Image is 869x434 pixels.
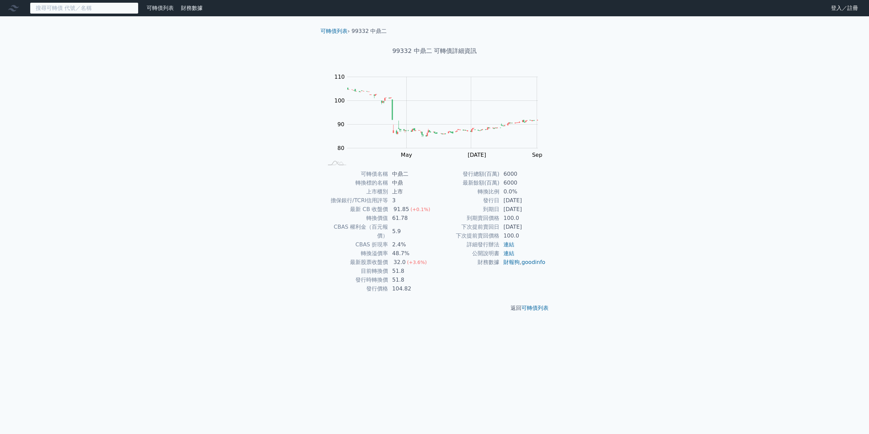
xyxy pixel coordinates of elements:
[521,259,545,265] a: goodinfo
[434,214,499,223] td: 到期賣回價格
[392,205,410,214] div: 91.85
[388,240,434,249] td: 2.4%
[323,223,388,240] td: CBAS 權利金（百元報價）
[434,223,499,231] td: 下次提前賣回日
[434,240,499,249] td: 詳細發行辦法
[331,74,548,172] g: Chart
[388,276,434,284] td: 51.8
[388,187,434,196] td: 上市
[499,214,546,223] td: 100.0
[323,178,388,187] td: 轉換標的名稱
[388,249,434,258] td: 48.7%
[352,27,387,35] li: 99332 中鼎二
[181,5,203,11] a: 財務數據
[323,267,388,276] td: 目前轉換價
[388,178,434,187] td: 中鼎
[323,170,388,178] td: 可轉債名稱
[337,121,344,128] tspan: 90
[434,231,499,240] td: 下次提前賣回價格
[334,74,345,80] tspan: 110
[499,258,546,267] td: ,
[315,46,554,56] h1: 99332 中鼎二 可轉債詳細資訊
[532,152,542,158] tspan: Sep
[434,205,499,214] td: 到期日
[347,88,538,137] g: Series
[334,97,345,104] tspan: 100
[434,196,499,205] td: 發行日
[434,258,499,267] td: 財務數據
[388,214,434,223] td: 61.78
[521,305,549,311] a: 可轉債列表
[503,250,514,257] a: 連結
[499,223,546,231] td: [DATE]
[407,260,427,265] span: (+3.6%)
[499,231,546,240] td: 100.0
[323,258,388,267] td: 最新股票收盤價
[323,276,388,284] td: 發行時轉換價
[323,240,388,249] td: CBAS 折現率
[410,207,430,212] span: (+0.1%)
[499,196,546,205] td: [DATE]
[392,258,407,267] div: 32.0
[323,214,388,223] td: 轉換價值
[388,284,434,293] td: 104.82
[503,259,520,265] a: 財報狗
[434,178,499,187] td: 最新餘額(百萬)
[323,249,388,258] td: 轉換溢價率
[434,170,499,178] td: 發行總額(百萬)
[315,304,554,312] p: 返回
[337,145,344,151] tspan: 80
[401,152,412,158] tspan: May
[499,205,546,214] td: [DATE]
[320,27,350,35] li: ›
[434,187,499,196] td: 轉換比例
[499,178,546,187] td: 6000
[499,187,546,196] td: 0.0%
[388,170,434,178] td: 中鼎二
[434,249,499,258] td: 公開說明書
[323,284,388,293] td: 發行價格
[826,3,864,14] a: 登入／註冊
[30,2,138,14] input: 搜尋可轉債 代號／名稱
[320,28,348,34] a: 可轉債列表
[323,205,388,214] td: 最新 CB 收盤價
[323,187,388,196] td: 上市櫃別
[388,223,434,240] td: 5.9
[503,241,514,248] a: 連結
[468,152,486,158] tspan: [DATE]
[388,267,434,276] td: 51.8
[147,5,174,11] a: 可轉債列表
[323,196,388,205] td: 擔保銀行/TCRI信用評等
[499,170,546,178] td: 6000
[388,196,434,205] td: 3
